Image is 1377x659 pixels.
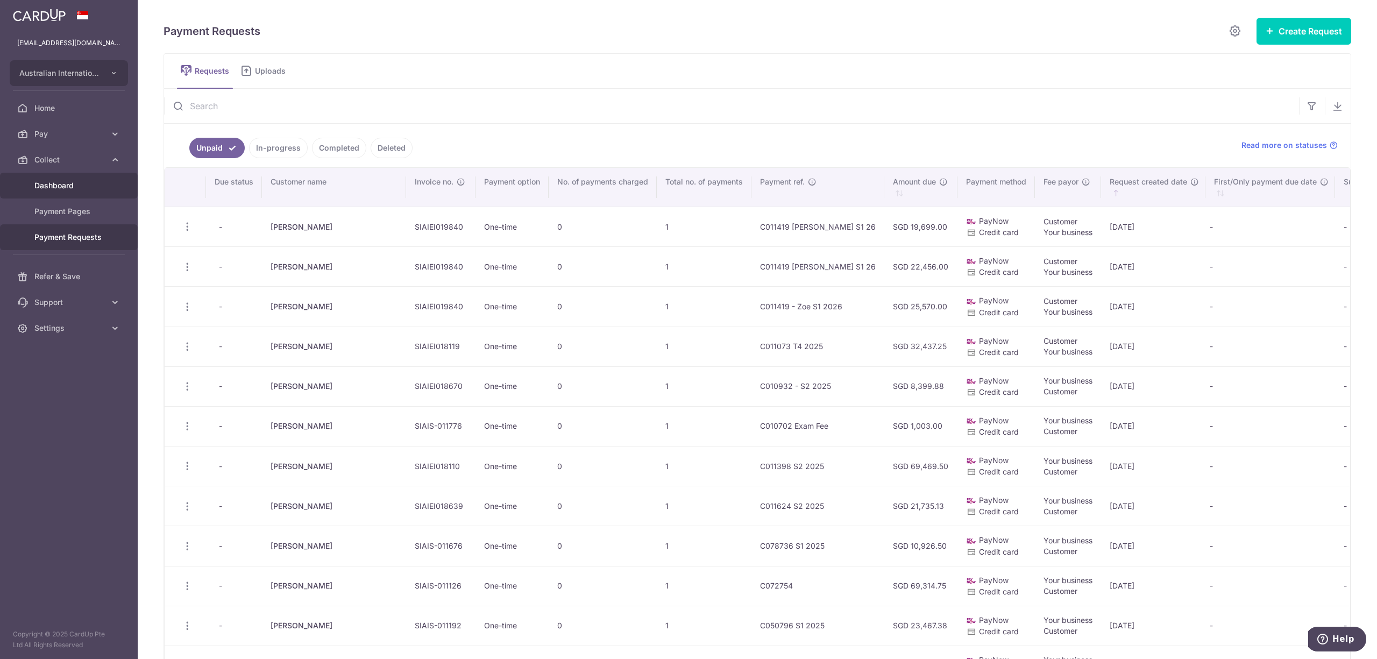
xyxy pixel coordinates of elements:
[1205,606,1335,646] td: -
[237,54,293,88] a: Uploads
[979,587,1019,596] span: Credit card
[262,286,406,326] td: [PERSON_NAME]
[966,296,977,307] img: paynow-md-4fe65508ce96feda548756c5ee0e473c78d4820b8ea51387c6e4ad89e58a5e61.png
[475,606,549,646] td: One-time
[893,176,936,187] span: Amount due
[657,566,751,606] td: 1
[966,336,977,347] img: paynow-md-4fe65508ce96feda548756c5ee0e473c78d4820b8ea51387c6e4ad89e58a5e61.png
[657,168,751,207] th: Total no. of payments
[751,286,884,326] td: C011419 - Zoe S1 2026
[164,23,260,40] h5: Payment Requests
[1205,446,1335,486] td: -
[1044,427,1077,436] span: Customer
[884,366,957,406] td: SGD 8,399.88
[195,66,233,76] span: Requests
[262,406,406,446] td: [PERSON_NAME]
[1044,347,1092,356] span: Your business
[1044,586,1077,596] span: Customer
[657,246,751,286] td: 1
[657,286,751,326] td: 1
[1044,217,1077,226] span: Customer
[979,627,1019,636] span: Credit card
[475,207,549,246] td: One-time
[406,168,475,207] th: Invoice no.
[1101,606,1205,646] td: [DATE]
[262,566,406,606] td: [PERSON_NAME]
[1101,486,1205,526] td: [DATE]
[751,606,884,646] td: C050796 S1 2025
[1044,376,1092,385] span: Your business
[215,419,226,434] span: -
[979,547,1019,556] span: Credit card
[1044,176,1078,187] span: Fee payor
[1110,176,1187,187] span: Request created date
[206,168,262,207] th: Due status
[884,406,957,446] td: SGD 1,003.00
[1101,446,1205,486] td: [DATE]
[215,538,226,554] span: -
[884,207,957,246] td: SGD 19,699.00
[1044,296,1077,306] span: Customer
[34,103,105,114] span: Home
[979,267,1019,277] span: Credit card
[1205,168,1335,207] th: First/Only payment due date : activate to sort column ascending
[884,286,957,326] td: SGD 25,570.00
[1101,286,1205,326] td: [DATE]
[657,406,751,446] td: 1
[979,387,1019,396] span: Credit card
[164,89,1299,123] input: Search
[979,296,1009,305] span: PayNow
[549,327,657,366] td: 0
[751,406,884,446] td: C010702 Exam Fee
[406,566,475,606] td: SIAIS-011126
[262,486,406,526] td: [PERSON_NAME]
[549,366,657,406] td: 0
[657,327,751,366] td: 1
[751,446,884,486] td: C011398 S2 2025
[979,615,1009,625] span: PayNow
[1101,168,1205,207] th: Request created date : activate to sort column ascending
[406,486,475,526] td: SIAIEI018639
[1044,307,1092,316] span: Your business
[1044,267,1092,277] span: Your business
[751,566,884,606] td: C072754
[34,323,105,334] span: Settings
[657,526,751,565] td: 1
[957,168,1035,207] th: Payment method
[406,606,475,646] td: SIAIS-011192
[966,216,977,227] img: paynow-md-4fe65508ce96feda548756c5ee0e473c78d4820b8ea51387c6e4ad89e58a5e61.png
[1101,207,1205,246] td: [DATE]
[1044,467,1077,476] span: Customer
[1257,18,1351,45] button: Create Request
[884,168,957,207] th: Amount due : activate to sort column ascending
[884,606,957,646] td: SGD 23,467.38
[1044,257,1077,266] span: Customer
[966,495,977,506] img: paynow-md-4fe65508ce96feda548756c5ee0e473c78d4820b8ea51387c6e4ad89e58a5e61.png
[262,446,406,486] td: [PERSON_NAME]
[966,615,977,626] img: paynow-md-4fe65508ce96feda548756c5ee0e473c78d4820b8ea51387c6e4ad89e58a5e61.png
[262,168,406,207] th: Customer name
[19,68,99,79] span: Australian International School Pte Ltd
[10,60,128,86] button: Australian International School Pte Ltd
[751,327,884,366] td: C011073 T4 2025
[262,526,406,565] td: [PERSON_NAME]
[884,327,957,366] td: SGD 32,437.25
[979,256,1009,265] span: PayNow
[406,446,475,486] td: SIAIEI018110
[1241,140,1327,151] span: Read more on statuses
[1044,536,1092,545] span: Your business
[1101,366,1205,406] td: [DATE]
[979,228,1019,237] span: Credit card
[406,286,475,326] td: SIAIEI019840
[1044,507,1077,516] span: Customer
[1044,456,1092,465] span: Your business
[34,180,105,191] span: Dashboard
[215,299,226,314] span: -
[475,406,549,446] td: One-time
[549,406,657,446] td: 0
[1205,366,1335,406] td: -
[1044,416,1092,425] span: Your business
[24,8,46,17] span: Help
[34,232,105,243] span: Payment Requests
[751,168,884,207] th: Payment ref.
